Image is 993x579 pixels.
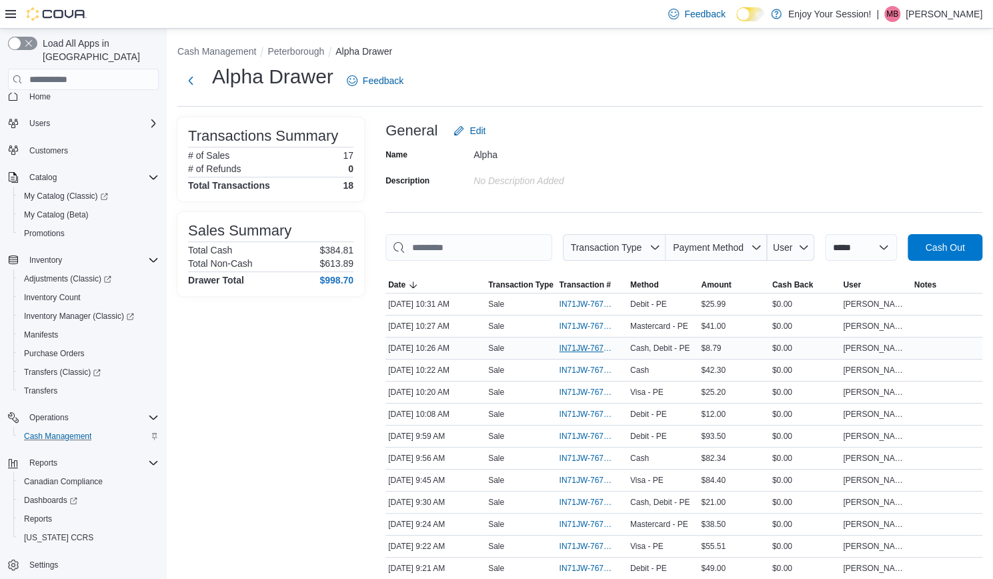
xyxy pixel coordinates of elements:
span: IN71JW-7671638 [559,321,611,332]
p: Sale [488,387,504,398]
span: Inventory Count [19,289,159,306]
div: [DATE] 10:22 AM [385,362,485,378]
span: Customers [29,145,68,156]
span: Transfers [24,386,57,396]
button: User [840,277,911,293]
span: IN71JW-7671629 [559,343,611,354]
button: Next [177,67,204,94]
nav: An example of EuiBreadcrumbs [177,45,982,61]
button: IN71JW-7671643 [559,296,624,312]
h6: # of Refunds [188,163,241,174]
button: [US_STATE] CCRS [13,528,164,547]
span: Adjustments (Classic) [24,273,111,284]
button: Cash Management [13,427,164,446]
a: Transfers [19,383,63,399]
span: [PERSON_NAME] [843,475,908,486]
span: Reports [24,514,52,524]
div: $0.00 [770,450,840,466]
span: Mastercard - PE [630,519,688,530]
div: $0.00 [770,318,840,334]
div: $0.00 [770,538,840,554]
span: Dashboards [24,495,77,506]
span: [PERSON_NAME] [843,321,908,332]
span: Cash [630,453,649,464]
span: Debit - PE [630,431,667,442]
span: Inventory Manager (Classic) [24,311,134,322]
span: Promotions [24,228,65,239]
button: Operations [24,410,74,426]
a: Feedback [663,1,730,27]
button: Cash Back [770,277,840,293]
span: Visa - PE [630,387,664,398]
span: $55.51 [701,541,726,552]
span: Reports [24,455,159,471]
h1: Alpha Drawer [212,63,333,90]
span: IN71JW-7671618 [559,365,611,376]
button: Payment Method [666,234,767,261]
span: Operations [29,412,69,423]
button: Cash Management [177,46,256,57]
div: $0.00 [770,428,840,444]
span: Cash [630,365,649,376]
span: $93.50 [701,431,726,442]
span: Catalog [24,169,159,185]
button: Inventory Count [13,288,164,307]
span: Transaction Type [570,242,642,253]
span: User [773,242,793,253]
span: Inventory Count [24,292,81,303]
span: Cash Management [19,428,159,444]
p: $384.81 [319,245,353,255]
p: Sale [488,321,504,332]
a: Purchase Orders [19,346,90,362]
a: Feedback [341,67,409,94]
button: Home [3,86,164,105]
button: IN71JW-7671496 [559,538,624,554]
button: Transaction # [556,277,627,293]
a: Inventory Manager (Classic) [13,307,164,326]
span: Adjustments (Classic) [19,271,159,287]
span: Mastercard - PE [630,321,688,332]
p: 17 [343,150,353,161]
span: $82.34 [701,453,726,464]
span: [PERSON_NAME] [843,299,908,310]
span: IN71JW-7671500 [559,519,611,530]
h4: 18 [343,180,353,191]
button: Transfers [13,382,164,400]
span: IN71JW-7671614 [559,387,611,398]
button: Promotions [13,224,164,243]
button: IN71JW-7671547 [559,428,624,444]
p: Enjoy Your Session! [788,6,872,22]
p: 0 [348,163,353,174]
button: Inventory [3,251,164,269]
button: Transaction Type [485,277,556,293]
span: Catalog [29,172,57,183]
a: Manifests [19,327,63,343]
span: $25.20 [701,387,726,398]
span: Edit [469,124,485,137]
a: Adjustments (Classic) [13,269,164,288]
button: IN71JW-7671513 [559,494,624,510]
h6: Total Cash [188,245,232,255]
span: $12.00 [701,409,726,420]
span: Visa - PE [630,475,664,486]
span: IN71JW-7671513 [559,497,611,508]
span: Home [24,87,159,104]
span: IN71JW-7671547 [559,431,611,442]
button: Transaction Type [563,234,666,261]
p: Sale [488,365,504,376]
button: Manifests [13,326,164,344]
p: $613.89 [319,258,353,269]
a: My Catalog (Beta) [19,207,94,223]
span: IN71JW-7671492 [559,563,611,574]
h3: Transactions Summary [188,128,338,144]
button: Settings [3,555,164,574]
span: Date [388,279,405,290]
a: Transfers (Classic) [13,363,164,382]
span: $25.99 [701,299,726,310]
button: Alpha Drawer [335,46,392,57]
span: User [843,279,861,290]
h6: # of Sales [188,150,229,161]
a: Inventory Manager (Classic) [19,308,139,324]
span: My Catalog (Beta) [24,209,89,220]
p: Sale [488,343,504,354]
